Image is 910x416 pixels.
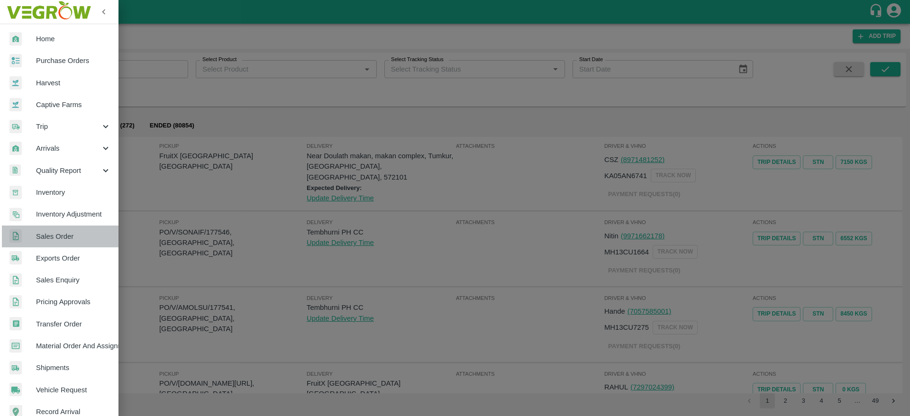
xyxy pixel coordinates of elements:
img: sales [9,229,22,243]
span: Arrivals [36,143,100,154]
img: harvest [9,98,22,112]
span: Home [36,34,111,44]
span: Trip [36,121,100,132]
span: Exports Order [36,253,111,263]
img: inventory [9,208,22,221]
img: whInventory [9,186,22,199]
span: Sales Enquiry [36,275,111,285]
span: Shipments [36,362,111,373]
span: Pricing Approvals [36,297,111,307]
span: Material Order And Assignment [36,341,111,351]
img: vehicle [9,383,22,397]
img: centralMaterial [9,339,22,353]
span: Inventory [36,187,111,198]
img: delivery [9,120,22,134]
span: Captive Farms [36,99,111,110]
img: qualityReport [9,164,21,176]
span: Harvest [36,78,111,88]
span: Transfer Order [36,319,111,329]
span: Quality Report [36,165,100,176]
img: shipments [9,251,22,265]
img: reciept [9,54,22,68]
img: whArrival [9,142,22,155]
span: Purchase Orders [36,55,111,66]
img: whTransfer [9,317,22,331]
img: sales [9,295,22,309]
img: harvest [9,76,22,90]
span: Vehicle Request [36,385,111,395]
img: shipments [9,361,22,375]
span: Inventory Adjustment [36,209,111,219]
img: whArrival [9,32,22,46]
span: Sales Order [36,231,111,242]
img: sales [9,273,22,287]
